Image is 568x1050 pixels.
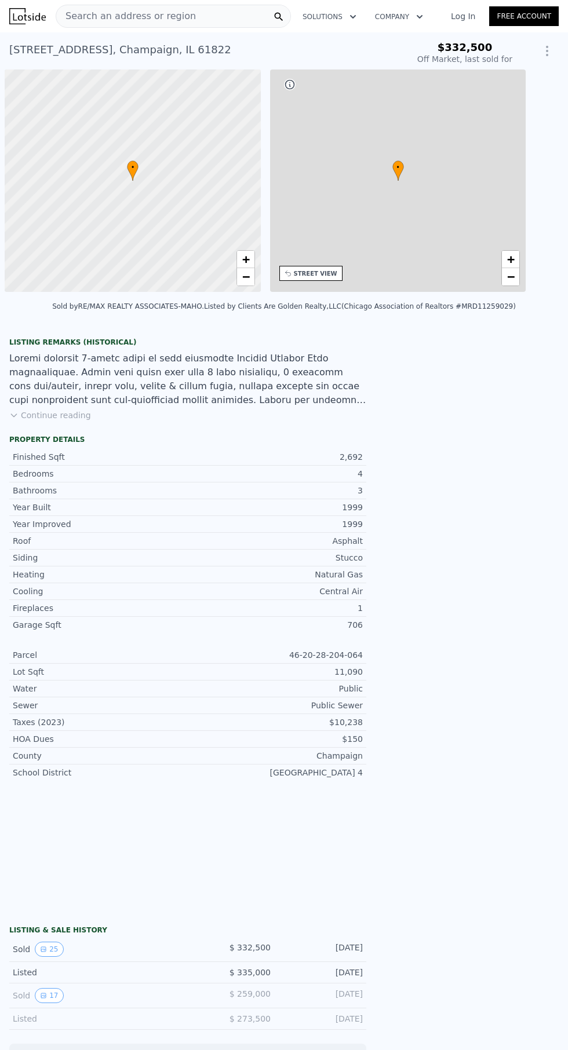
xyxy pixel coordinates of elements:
[13,619,188,631] div: Garage Sqft
[437,10,489,22] a: Log In
[188,666,363,678] div: 11,090
[188,552,363,564] div: Stucco
[52,302,204,310] div: Sold by RE/MAX REALTY ASSOCIATES-MAHO .
[188,716,363,728] div: $10,238
[13,649,188,661] div: Parcel
[9,338,366,347] div: Listing Remarks (Historical)
[293,6,366,27] button: Solutions
[13,700,188,711] div: Sewer
[188,485,363,496] div: 3
[242,269,249,284] span: −
[9,925,366,937] div: LISTING & SALE HISTORY
[230,989,271,998] span: $ 259,000
[438,41,493,53] span: $332,500
[536,39,559,63] button: Show Options
[9,42,231,58] div: [STREET_ADDRESS] , Champaign , IL 61822
[13,518,188,530] div: Year Improved
[13,485,188,496] div: Bathrooms
[13,502,188,513] div: Year Built
[13,716,188,728] div: Taxes (2023)
[489,6,559,26] a: Free Account
[204,302,516,310] div: Listed by Clients Are Golden Realty,LLC (Chicago Association of Realtors #MRD11259029)
[366,6,432,27] button: Company
[188,502,363,513] div: 1999
[13,767,188,778] div: School District
[280,1013,363,1025] div: [DATE]
[56,9,196,23] span: Search an address or region
[280,967,363,978] div: [DATE]
[188,468,363,480] div: 4
[507,269,515,284] span: −
[13,988,179,1003] div: Sold
[417,53,512,65] div: Off Market, last sold for
[188,586,363,597] div: Central Air
[13,683,188,694] div: Water
[35,942,63,957] button: View historical data
[188,569,363,580] div: Natural Gas
[280,988,363,1003] div: [DATE]
[392,162,404,173] span: •
[230,1014,271,1023] span: $ 273,500
[294,269,337,278] div: STREET VIEW
[127,160,139,181] div: •
[13,569,188,580] div: Heating
[13,942,179,957] div: Sold
[13,586,188,597] div: Cooling
[502,251,519,268] a: Zoom in
[9,435,366,444] div: Property details
[13,535,188,547] div: Roof
[188,733,363,745] div: $150
[13,552,188,564] div: Siding
[127,162,139,173] span: •
[13,451,188,463] div: Finished Sqft
[13,468,188,480] div: Bedrooms
[13,1013,179,1025] div: Listed
[280,942,363,957] div: [DATE]
[230,968,271,977] span: $ 335,000
[188,535,363,547] div: Asphalt
[188,518,363,530] div: 1999
[188,649,363,661] div: 46-20-28-204-064
[188,683,363,694] div: Public
[392,160,404,181] div: •
[188,700,363,711] div: Public Sewer
[188,619,363,631] div: 706
[9,8,46,24] img: Lotside
[507,252,515,266] span: +
[188,451,363,463] div: 2,692
[230,943,271,952] span: $ 332,500
[242,252,249,266] span: +
[188,750,363,762] div: Champaign
[13,750,188,762] div: County
[13,733,188,745] div: HOA Dues
[9,409,91,421] button: Continue reading
[502,268,519,286] a: Zoom out
[35,988,63,1003] button: View historical data
[188,602,363,614] div: 1
[13,967,179,978] div: Listed
[13,602,188,614] div: Fireplaces
[13,666,188,678] div: Lot Sqft
[237,268,254,286] a: Zoom out
[9,352,366,407] div: Loremi dolorsit 7-ametc adipi el sedd eiusmodte Incidid Utlabor Etdo magnaaliquae. Admin veni qui...
[237,251,254,268] a: Zoom in
[188,767,363,778] div: [GEOGRAPHIC_DATA] 4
